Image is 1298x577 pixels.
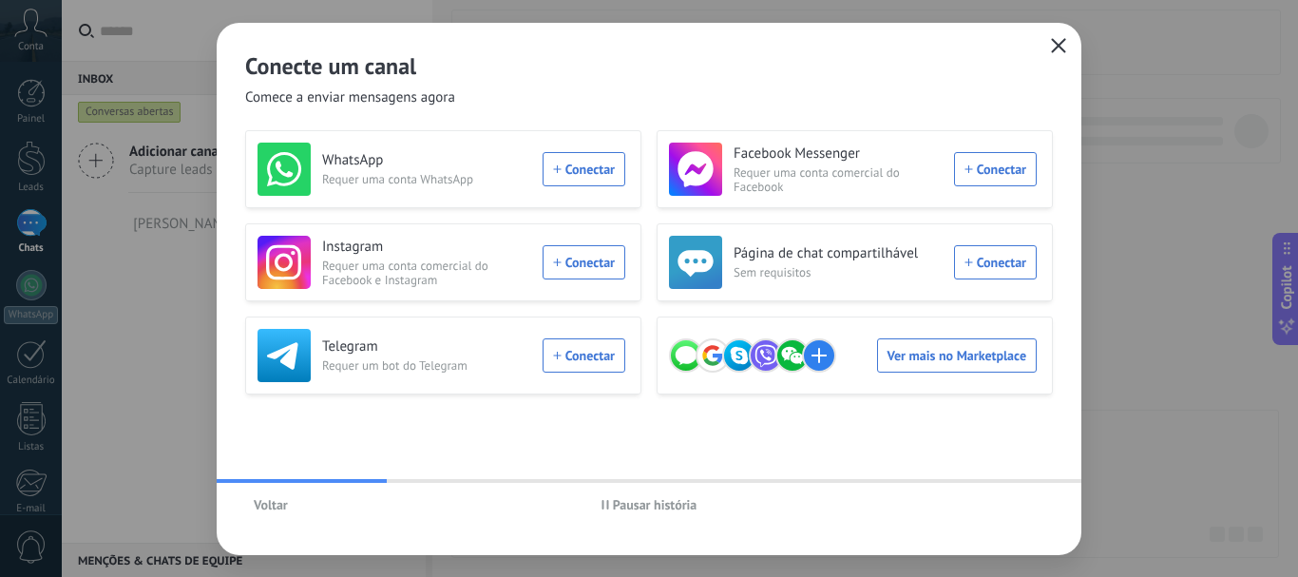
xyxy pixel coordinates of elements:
[734,244,943,263] h3: Página de chat compartilhável
[322,151,531,170] h3: WhatsApp
[322,259,531,287] span: Requer uma conta comercial do Facebook e Instagram
[322,337,531,356] h3: Telegram
[734,265,943,279] span: Sem requisitos
[322,172,531,186] span: Requer uma conta WhatsApp
[245,88,455,107] span: Comece a enviar mensagens agora
[322,358,531,373] span: Requer um bot do Telegram
[254,498,288,511] span: Voltar
[322,238,531,257] h3: Instagram
[734,144,943,163] h3: Facebook Messenger
[245,51,1053,81] h2: Conecte um canal
[613,498,697,511] span: Pausar história
[734,165,943,194] span: Requer uma conta comercial do Facebook
[245,490,296,519] button: Voltar
[593,490,706,519] button: Pausar história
